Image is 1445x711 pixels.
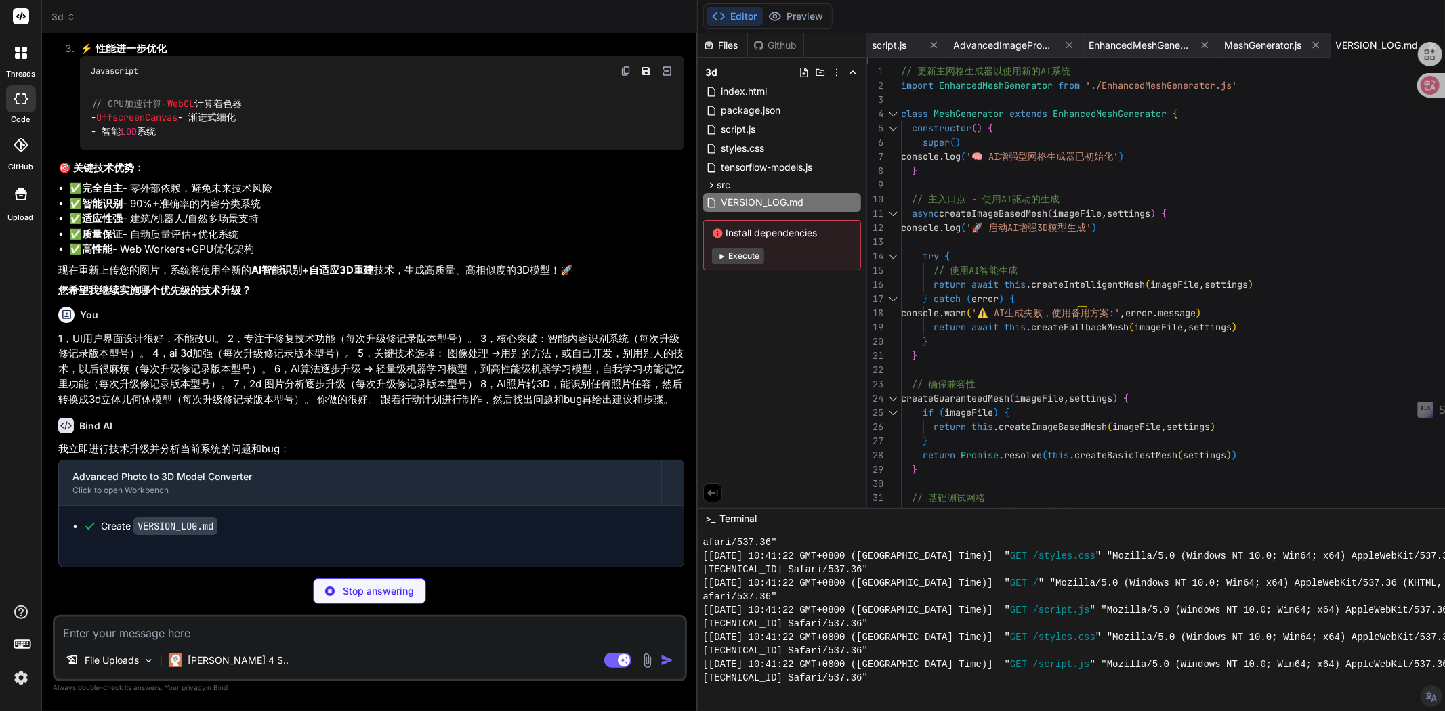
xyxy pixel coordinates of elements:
[867,406,883,420] div: 25
[912,349,917,362] span: }
[923,250,939,262] span: try
[873,39,907,52] span: script.js
[698,39,747,52] div: Files
[167,98,194,110] span: WebGL
[944,221,961,234] span: log
[748,39,803,52] div: Github
[703,617,868,630] span: [TECHNICAL_ID] Safari/537.36"
[706,512,716,525] span: >_
[182,683,206,691] span: privacy
[1134,321,1183,333] span: imageFile
[82,242,112,255] strong: 高性能
[82,228,123,240] strong: 质量保证
[1031,278,1145,290] span: createIntelligentMesh
[977,122,982,134] span: )
[188,653,289,667] p: [PERSON_NAME] 4 S..
[1118,150,1124,163] span: )
[1004,321,1026,333] span: this
[867,448,883,462] div: 28
[1199,278,1205,290] span: ,
[912,463,917,475] span: }
[1210,421,1215,433] span: )
[912,165,917,177] span: }
[1053,207,1102,219] span: imageFile
[91,66,138,77] span: Javascript
[703,671,868,685] span: [TECHNICAL_ID] Safari/537.36"
[707,7,763,26] button: Editor
[1183,449,1226,461] span: settings
[1010,658,1027,671] span: GET
[1172,108,1177,120] span: {
[950,136,955,148] span: (
[885,406,902,420] div: Click to collapse the range.
[1031,321,1129,333] span: createFallbackMesh
[867,178,883,192] div: 9
[867,192,883,207] div: 10
[993,421,999,433] span: .
[6,68,35,80] label: threads
[69,181,684,196] li: ✅ - 零外部依赖，避免未来技术风险
[867,121,883,135] div: 5
[1064,392,1069,404] span: ,
[1152,307,1158,319] span: .
[1047,449,1069,461] span: this
[8,212,34,223] label: Upload
[993,406,999,418] span: )
[1177,449,1183,461] span: (
[59,460,661,505] button: Advanced Photo to 3D Model ConverterClick to open Workbench
[971,293,999,305] span: error
[720,512,757,525] span: Terminal
[961,221,966,234] span: (
[343,584,414,598] p: Stop answering
[1047,207,1053,219] span: (
[1232,449,1237,461] span: )
[961,449,999,461] span: Promise
[999,293,1004,305] span: )
[82,181,123,194] strong: 完全自主
[923,449,955,461] span: return
[1145,278,1150,290] span: (
[934,278,966,290] span: return
[944,406,993,418] span: imageFile
[923,136,950,148] span: super
[999,449,1004,461] span: .
[80,308,98,322] h6: You
[1069,449,1074,461] span: .
[706,66,718,79] span: 3d
[720,102,782,118] span: package.json
[1232,321,1237,333] span: )
[867,434,883,448] div: 27
[939,307,944,319] span: .
[1064,506,1069,518] span: {
[934,108,1004,120] span: MeshGenerator
[923,435,928,447] span: }
[91,97,242,139] code: - 计算着色器 - - 渐进式细化 - 智能 系统
[720,194,805,211] span: VERSION_LOG.md
[720,121,757,137] span: script.js
[1053,506,1058,518] span: )
[1074,449,1177,461] span: createBasicTestMesh
[867,420,883,434] div: 26
[988,122,993,134] span: {
[961,150,966,163] span: (
[621,66,631,77] img: copy
[971,307,1120,319] span: '⚠️ AI生成失败，使用备用方案:'
[1120,307,1125,319] span: ,
[1112,392,1118,404] span: )
[720,140,766,156] span: styles.css
[58,331,684,408] p: 1，UI用户界面设计很好，不能改UI。 2，专注于修复技术功能（每次升级修记录版本型号）。 3，核心突破：智能内容识别系统（每次升级修记录版本型号）。 4，ai 3d加强（每次升级修记录版本型号...
[867,249,883,263] div: 14
[867,477,883,491] div: 30
[867,235,883,249] div: 13
[944,150,961,163] span: log
[703,658,1011,671] span: [[DATE] 10:41:22 GMT+0800 ([GEOGRAPHIC_DATA] Time)] "
[1010,603,1027,617] span: GET
[1091,221,1097,234] span: )
[867,320,883,335] div: 19
[934,421,966,433] span: return
[885,207,902,221] div: Click to collapse the range.
[91,98,162,110] span: // GPU加速计算
[82,197,123,210] strong: 智能识别
[661,65,673,77] img: Open in Browser
[867,377,883,391] div: 23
